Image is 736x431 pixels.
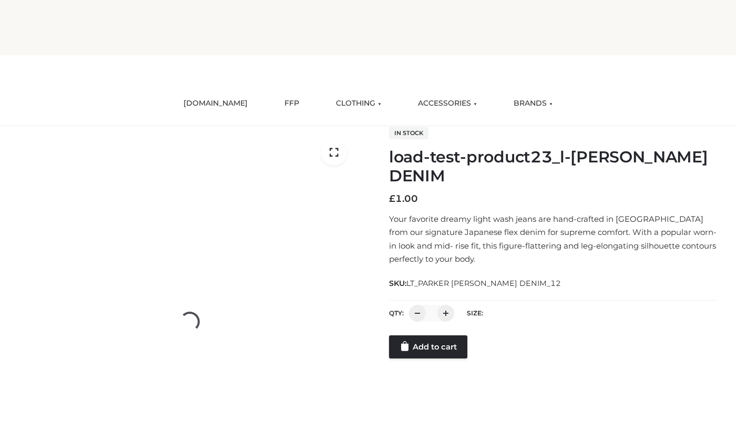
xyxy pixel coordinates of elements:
[389,335,467,358] a: Add to cart
[176,92,255,115] a: [DOMAIN_NAME]
[406,279,561,288] span: LT_PARKER [PERSON_NAME] DENIM_12
[410,92,485,115] a: ACCESSORIES
[389,127,428,139] span: In stock
[389,277,562,290] span: SKU:
[467,309,483,317] label: Size:
[389,148,717,186] h1: load-test-product23_l-[PERSON_NAME] DENIM
[506,92,560,115] a: BRANDS
[277,92,307,115] a: FFP
[389,193,418,204] bdi: 1.00
[389,193,395,204] span: £
[328,92,389,115] a: CLOTHING
[389,309,404,317] label: QTY:
[389,212,717,266] p: Your favorite dreamy light wash jeans are hand-crafted in [GEOGRAPHIC_DATA] from our signature Ja...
